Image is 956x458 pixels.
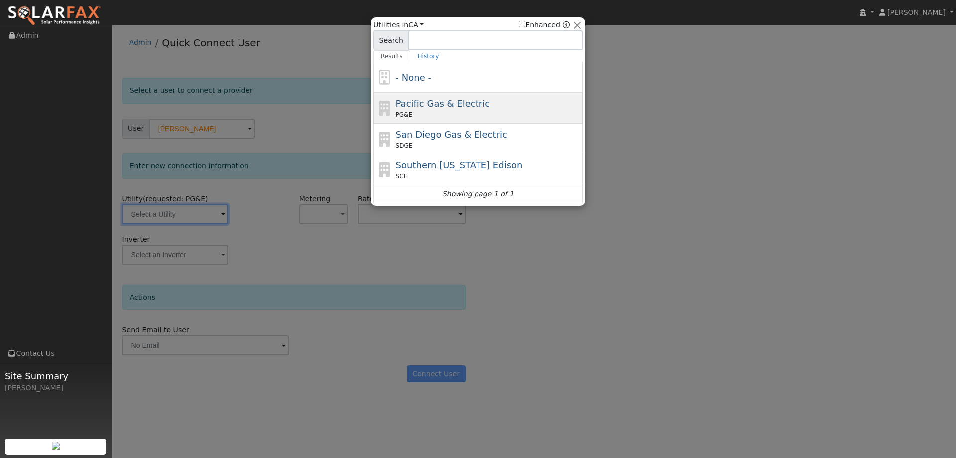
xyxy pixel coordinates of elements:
[7,5,101,26] img: SolarFax
[519,20,570,30] span: Show enhanced providers
[5,383,107,393] div: [PERSON_NAME]
[410,50,447,62] a: History
[396,172,408,181] span: SCE
[408,21,424,29] a: CA
[396,98,490,109] span: Pacific Gas & Electric
[396,160,523,170] span: Southern [US_STATE] Edison
[5,369,107,383] span: Site Summary
[563,21,570,29] a: Enhanced Providers
[52,442,60,450] img: retrieve
[373,50,410,62] a: Results
[373,30,409,50] span: Search
[396,72,431,83] span: - None -
[887,8,946,16] span: [PERSON_NAME]
[396,110,412,119] span: PG&E
[442,189,514,199] i: Showing page 1 of 1
[519,20,560,30] label: Enhanced
[519,21,525,27] input: Enhanced
[373,20,424,30] span: Utilities in
[396,129,507,140] span: San Diego Gas & Electric
[396,141,413,150] span: SDGE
